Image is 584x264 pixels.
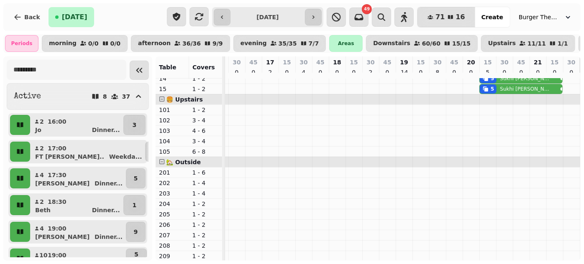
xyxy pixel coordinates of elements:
p: 15 [159,85,186,93]
span: 🍔 Upstairs [166,96,203,103]
p: 30 [433,58,441,66]
p: 204 [159,200,186,208]
button: Collapse sidebar [130,61,149,80]
p: 0 [535,68,541,76]
p: 17:30 [48,171,67,179]
button: 7 [145,142,164,162]
p: 45 [316,58,324,66]
p: 20 [467,58,475,66]
p: 8 [434,68,441,76]
p: 17:00 [48,144,67,152]
p: 0 / 0 [88,41,99,46]
button: Create [475,7,510,27]
p: 0 [351,68,357,76]
p: 14 [401,68,407,76]
p: 15 [417,58,425,66]
p: 0 [451,68,458,76]
p: 2 [39,117,44,126]
p: 19:00 [48,251,67,259]
p: 21 [534,58,542,66]
p: 11 / 11 [528,41,546,46]
p: 0 [468,68,474,76]
p: 0 [568,68,575,76]
p: afternoon [138,40,171,47]
p: 2 [367,68,374,76]
p: 5 [134,174,138,183]
p: 19 [400,58,408,66]
p: 206 [159,221,186,229]
p: 1 - 4 [192,189,219,198]
h2: Active [14,91,41,102]
p: 4 [39,224,44,233]
p: evening [241,40,267,47]
p: 103 [159,127,186,135]
p: 19:00 [48,224,67,233]
p: 0 [551,68,558,76]
p: Dinner ... [95,233,123,241]
button: 217:00FT [PERSON_NAME]..Weekda... [32,142,143,162]
p: 45 [383,58,391,66]
p: Weekda ... [109,152,142,161]
span: Table [159,64,177,71]
span: 71 [435,14,445,20]
button: 1 [123,195,146,215]
p: 0 [418,68,424,76]
p: 208 [159,241,186,250]
p: 15 [484,58,492,66]
button: [DATE] [49,7,94,27]
p: 9 [134,228,138,236]
button: afternoon36/369/9 [131,35,230,52]
p: 6 - 8 [192,147,219,156]
p: 18 [333,58,341,66]
p: 0 [334,68,341,76]
button: 7116 [418,7,475,27]
p: 3 - 4 [192,116,219,124]
p: 1 - 2 [192,252,219,260]
p: 101 [159,106,186,114]
p: 4 [39,171,44,179]
p: 102 [159,116,186,124]
p: 30 [233,58,241,66]
p: 18:30 [48,198,67,206]
span: 🏡 Outside [166,159,201,165]
span: 16 [456,14,465,20]
p: Dinner ... [95,179,123,188]
span: Back [24,14,40,20]
p: Jo [35,126,41,134]
button: 5 [126,168,146,188]
p: 60 / 60 [422,41,441,46]
p: 5 [484,68,491,76]
button: Back [7,7,47,27]
div: Areas [329,35,363,52]
p: 15 [551,58,558,66]
p: Sukhi [PERSON_NAME] [500,86,551,92]
p: 1 - 2 [192,74,219,83]
p: 0 / 0 [110,41,121,46]
p: 45 [517,58,525,66]
p: 17 [266,58,274,66]
p: 10 [39,251,44,259]
p: 1 - 6 [192,168,219,177]
p: 30 [300,58,307,66]
p: morning [49,40,77,47]
p: 0 [233,68,240,76]
button: Burger Theory [514,10,577,25]
div: Periods [5,35,38,52]
p: 1 - 2 [192,210,219,218]
span: [DATE] [62,14,87,20]
p: 7 / 7 [309,41,319,46]
p: 30 [500,58,508,66]
span: 49 [364,7,370,11]
span: Burger Theory [519,13,561,21]
p: 201 [159,168,186,177]
p: 1 - 2 [192,85,219,93]
span: Covers [192,64,215,71]
p: 1 [132,201,136,209]
p: 207 [159,231,186,239]
p: 8 [103,94,107,99]
p: 0 [317,68,324,76]
p: Dinner ... [92,126,120,134]
p: 35 / 35 [279,41,297,46]
p: [PERSON_NAME] [35,233,90,241]
p: 1 - 4 [192,179,219,187]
